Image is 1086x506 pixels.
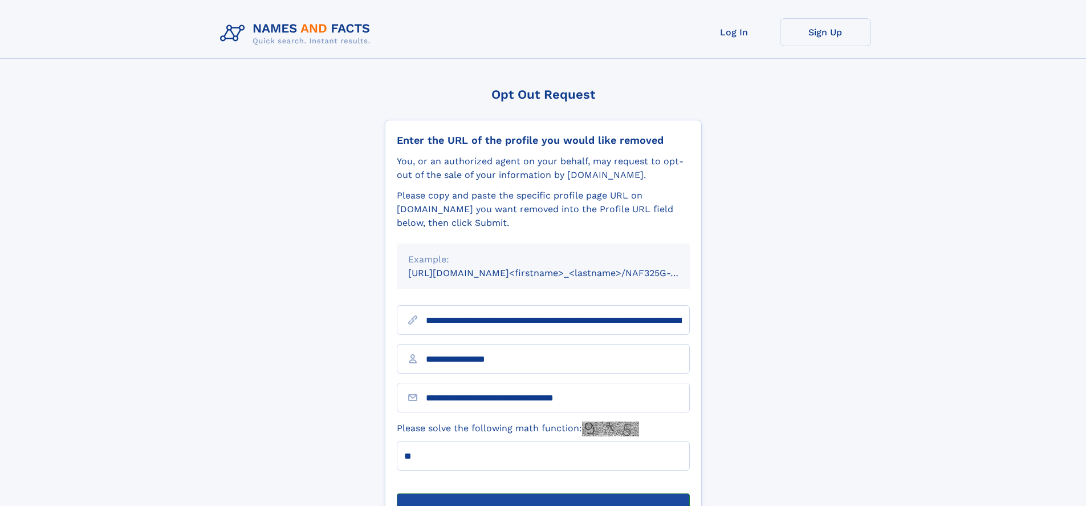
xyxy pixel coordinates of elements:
[397,189,690,230] div: Please copy and paste the specific profile page URL on [DOMAIN_NAME] you want removed into the Pr...
[408,268,711,278] small: [URL][DOMAIN_NAME]<firstname>_<lastname>/NAF325G-xxxxxxxx
[397,422,639,436] label: Please solve the following math function:
[689,18,780,46] a: Log In
[385,87,702,102] div: Opt Out Request
[215,18,380,49] img: Logo Names and Facts
[408,253,678,266] div: Example:
[397,155,690,182] div: You, or an authorized agent on your behalf, may request to opt-out of the sale of your informatio...
[397,134,690,147] div: Enter the URL of the profile you would like removed
[780,18,871,46] a: Sign Up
